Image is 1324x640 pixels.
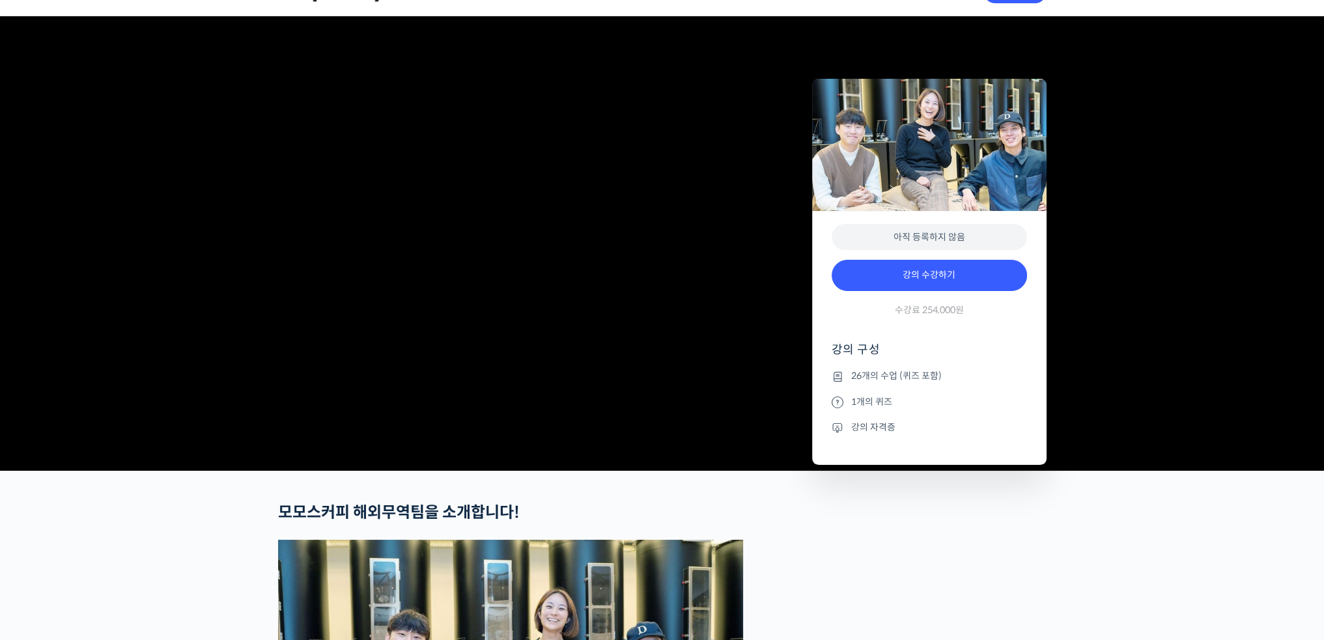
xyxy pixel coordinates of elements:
li: 강의 자격증 [832,419,1027,435]
a: 강의 수강하기 [832,260,1027,291]
div: 아직 등록하지 않음 [832,224,1027,251]
h4: 강의 구성 [832,342,1027,368]
span: 설정 [201,432,217,443]
span: 홈 [41,432,49,443]
a: 설정 [168,413,250,445]
span: 대화 [119,433,135,443]
li: 26개의 수업 (퀴즈 포함) [832,369,1027,384]
a: 홈 [4,413,86,445]
span: 수강료 254,000원 [895,304,964,316]
li: 1개의 퀴즈 [832,394,1027,410]
a: 대화 [86,413,168,445]
strong: 모모스커피 해외무역팀을 소개합니다! [278,503,520,522]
